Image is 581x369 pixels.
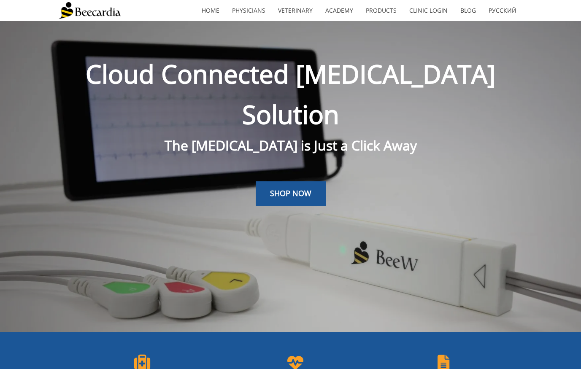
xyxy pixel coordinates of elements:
a: Русский [482,1,523,20]
a: Academy [319,1,359,20]
span: SHOP NOW [270,188,311,198]
a: Products [359,1,403,20]
span: The [MEDICAL_DATA] is Just a Click Away [165,136,417,154]
img: Beecardia [59,2,121,19]
a: Physicians [226,1,272,20]
a: Veterinary [272,1,319,20]
a: SHOP NOW [256,181,326,206]
a: Clinic Login [403,1,454,20]
a: home [195,1,226,20]
a: Blog [454,1,482,20]
span: Cloud Connected [MEDICAL_DATA] Solution [86,57,496,132]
